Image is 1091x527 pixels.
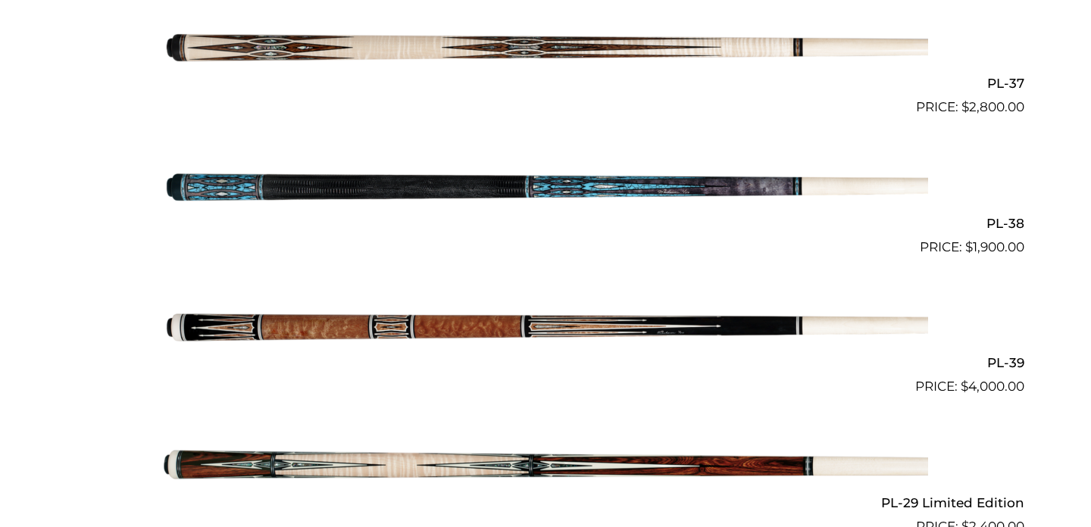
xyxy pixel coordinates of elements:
[67,123,1024,257] a: PL-38 $1,900.00
[67,70,1024,98] h2: PL-37
[965,239,1024,254] bdi: 1,900.00
[961,99,969,114] span: $
[163,263,928,391] img: PL-39
[961,379,1024,394] bdi: 4,000.00
[67,349,1024,377] h2: PL-39
[67,209,1024,237] h2: PL-38
[67,263,1024,397] a: PL-39 $4,000.00
[965,239,973,254] span: $
[961,99,1024,114] bdi: 2,800.00
[67,488,1024,516] h2: PL-29 Limited Edition
[961,379,968,394] span: $
[163,123,928,251] img: PL-38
